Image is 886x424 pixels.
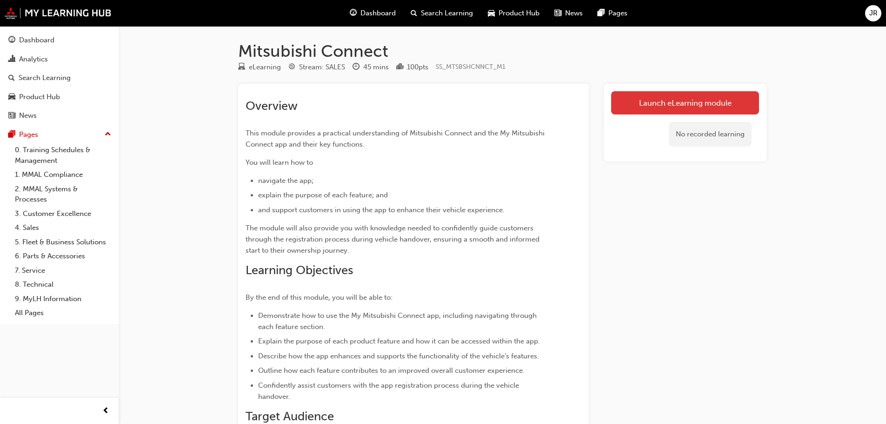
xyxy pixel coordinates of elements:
[4,88,115,106] a: Product Hub
[246,224,541,255] span: The module will also provide you with knowledge needed to confidently guide customers through the...
[11,277,115,292] a: 8. Technical
[608,8,627,19] span: Pages
[11,143,115,168] a: 0. Training Schedules & Management
[480,4,547,23] a: car-iconProduct Hub
[102,405,109,417] span: prev-icon
[590,4,635,23] a: pages-iconPages
[238,41,766,61] h1: Mitsubishi Connect
[4,126,115,143] button: Pages
[547,4,590,23] a: news-iconNews
[258,191,388,199] span: explain the purpose of each feature; and
[554,7,561,19] span: news-icon
[19,129,38,140] div: Pages
[258,352,539,360] span: Describe how the app enhances and supports the functionality of the vehicle’s features.
[246,263,353,277] span: Learning Objectives
[8,55,15,64] span: chart-icon
[11,168,115,182] a: 1. MMAL Compliance
[258,311,539,331] span: Demonstrate how to use the My Mitsubishi Connect app, including navigating through each feature s...
[8,36,15,45] span: guage-icon
[246,158,313,167] span: You will learn how to
[598,7,605,19] span: pages-icon
[258,176,313,185] span: navigate the app;
[565,8,583,19] span: News
[11,182,115,207] a: 2. MMAL Systems & Processes
[11,249,115,263] a: 6. Parts & Accessories
[288,61,345,73] div: Stream
[249,62,281,73] div: eLearning
[499,8,540,19] span: Product Hub
[19,73,71,83] div: Search Learning
[246,129,546,148] span: This module provides a practical understanding of Mitsubishi Connect and the My Mitsubishi Connec...
[407,62,428,73] div: 100 pts
[19,35,54,46] div: Dashboard
[353,63,360,72] span: clock-icon
[8,74,15,82] span: search-icon
[11,292,115,306] a: 9. MyLH Information
[11,306,115,320] a: All Pages
[396,61,428,73] div: Points
[4,32,115,49] a: Dashboard
[19,92,60,102] div: Product Hub
[11,263,115,278] a: 7. Service
[342,4,403,23] a: guage-iconDashboard
[238,63,245,72] span: learningResourceType_ELEARNING-icon
[488,7,495,19] span: car-icon
[421,8,473,19] span: Search Learning
[11,207,115,221] a: 3. Customer Excellence
[4,30,115,126] button: DashboardAnalyticsSearch LearningProduct HubNews
[246,293,393,302] span: By the end of this module, you will be able to:
[411,7,417,19] span: search-icon
[669,122,752,147] div: No recorded learning
[396,63,403,72] span: podium-icon
[8,112,15,120] span: news-icon
[238,61,281,73] div: Type
[258,381,521,401] span: Confidently assist customers with the app registration process during the vehicle handover.
[19,54,48,65] div: Analytics
[258,366,525,375] span: Outline how each feature contributes to an improved overall customer experience.
[19,110,37,121] div: News
[403,4,480,23] a: search-iconSearch Learning
[246,409,334,424] span: Target Audience
[5,7,112,19] img: mmal
[360,8,396,19] span: Dashboard
[288,63,295,72] span: target-icon
[246,99,298,113] span: Overview
[865,5,881,21] button: JR
[11,221,115,235] a: 4. Sales
[353,61,389,73] div: Duration
[611,91,759,114] a: Launch eLearning module
[869,8,878,19] span: JR
[258,206,505,214] span: and support customers in using the app to enhance their vehicle experience.
[8,93,15,101] span: car-icon
[8,131,15,139] span: pages-icon
[363,62,389,73] div: 45 mins
[258,337,540,345] span: Explain the purpose of each product feature and how it can be accessed within the app.
[4,51,115,68] a: Analytics
[350,7,357,19] span: guage-icon
[4,107,115,124] a: News
[11,235,115,249] a: 5. Fleet & Business Solutions
[105,128,111,141] span: up-icon
[436,63,506,71] span: Learning resource code
[4,69,115,87] a: Search Learning
[299,62,345,73] div: Stream: SALES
